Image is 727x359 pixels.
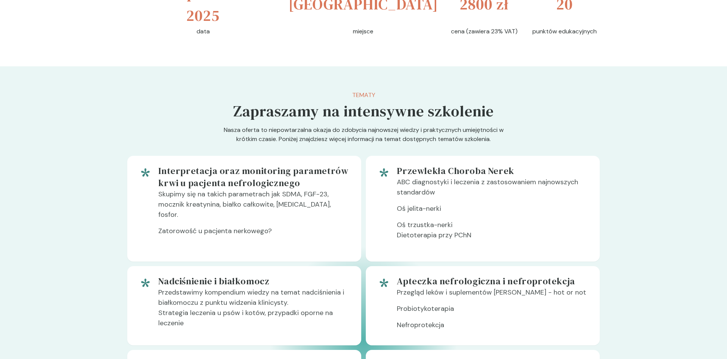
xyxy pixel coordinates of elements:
p: Oś jelita-nerki [397,204,588,220]
p: ABC diagnostyki i leczenia z zastosowaniem najnowszych standardów [397,177,588,204]
p: Nefroprotekcja [397,320,588,336]
p: Zatorowość u pacjenta nerkowego? [158,226,349,242]
p: Tematy [233,91,494,100]
h5: Zapraszamy na intensywne szkolenie [233,100,494,122]
p: Oś trzustka-nerki Dietoterapia przy PChN [397,220,588,246]
p: miejsce [353,27,373,36]
p: data [197,27,210,36]
h5: Przewlekła Choroba Nerek [397,165,588,177]
h5: Apteczka nefrologiczna i nefroprotekcja [397,275,588,287]
p: Przegląd leków i suplementów [PERSON_NAME] - hot or not [397,287,588,304]
h5: Nadciśnienie i białkomocz [158,275,349,287]
p: Nasza oferta to niepowtarzalna okazja do zdobycia najnowszej wiedzy i praktycznych umiejętności w... [218,125,509,156]
h5: Interpretacja oraz monitoring parametrów krwi u pacjenta nefrologicznego [158,165,349,189]
p: Przedstawimy kompendium wiedzy na temat nadciśnienia i białkomoczu z punktu widzenia klinicysty. ... [158,287,349,334]
p: Probiotykoterapia [397,304,588,320]
p: cena (zawiera 23% VAT) [451,27,518,36]
p: punktów edukacyjnych [532,27,597,36]
p: Skupimy się na takich parametrach jak SDMA, FGF-23, mocznik kreatynina, białko całkowite, [MEDICA... [158,189,349,226]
